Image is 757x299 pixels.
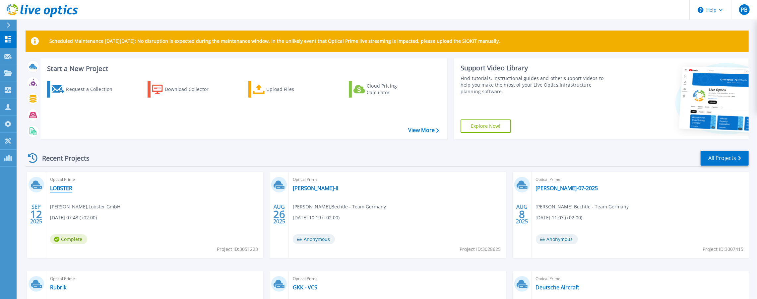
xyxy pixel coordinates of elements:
a: LOBSTER [50,185,72,191]
a: [PERSON_NAME]-07-2025 [536,185,598,191]
a: Download Collector [148,81,221,98]
a: Rubrik [50,284,66,291]
div: AUG 2025 [516,202,528,226]
span: [DATE] 10:19 (+02:00) [293,214,340,221]
span: Project ID: 3051223 [217,246,258,253]
span: PB [741,7,747,12]
div: Recent Projects [26,150,98,166]
span: [PERSON_NAME] , Bechtle - Team Germany [293,203,386,210]
div: Request a Collection [66,83,119,96]
a: Request a Collection [47,81,121,98]
span: [DATE] 07:43 (+02:00) [50,214,97,221]
div: Find tutorials, instructional guides and other support videos to help you make the most of your L... [461,75,612,95]
a: View More [408,127,439,133]
div: AUG 2025 [273,202,285,226]
a: Explore Now! [461,119,511,133]
span: 8 [519,211,525,217]
span: Complete [50,234,87,244]
span: Optical Prime [536,275,745,282]
span: Anonymous [293,234,335,244]
span: [PERSON_NAME] , Lobster GmbH [50,203,120,210]
span: Project ID: 3007415 [703,246,744,253]
span: Optical Prime [50,176,259,183]
span: Optical Prime [536,176,745,183]
a: All Projects [701,151,749,166]
h3: Start a New Project [47,65,439,72]
span: [PERSON_NAME] , Bechtle - Team Germany [536,203,629,210]
span: 26 [273,211,285,217]
div: Cloud Pricing Calculator [367,83,420,96]
span: 12 [30,211,42,217]
div: Support Video Library [461,64,612,72]
span: Optical Prime [50,275,259,282]
a: Upload Files [248,81,322,98]
span: Project ID: 3028625 [460,246,501,253]
a: Cloud Pricing Calculator [349,81,423,98]
a: GKK - VCS [293,284,317,291]
span: Optical Prime [293,176,502,183]
span: Anonymous [536,234,578,244]
span: [DATE] 11:03 (+02:00) [536,214,583,221]
div: Upload Files [266,83,319,96]
a: [PERSON_NAME]-II [293,185,338,191]
div: Download Collector [165,83,218,96]
a: Deutsche Aircraft [536,284,580,291]
div: SEP 2025 [30,202,42,226]
p: Scheduled Maintenance [DATE][DATE]: No disruption is expected during the maintenance window. In t... [49,38,500,44]
span: Optical Prime [293,275,502,282]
